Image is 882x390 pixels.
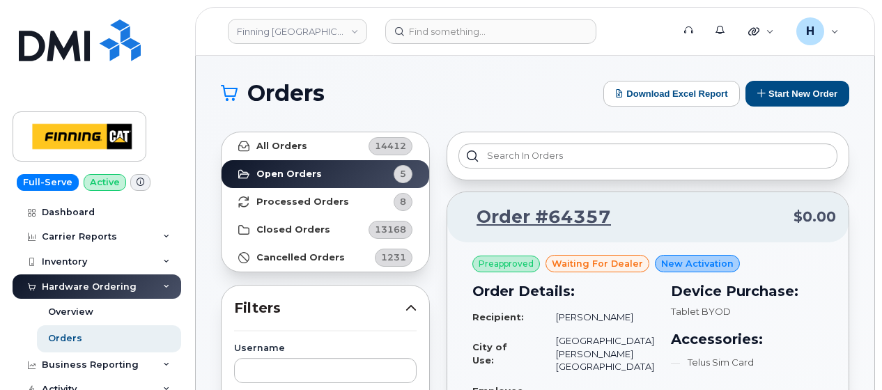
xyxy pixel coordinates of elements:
[222,132,429,160] a: All Orders14412
[460,205,611,230] a: Order #64357
[661,257,734,270] span: New Activation
[375,223,406,236] span: 13168
[671,356,823,369] li: Telus Sim Card
[381,251,406,264] span: 1231
[745,81,849,107] button: Start New Order
[671,329,823,350] h3: Accessories:
[794,207,836,227] span: $0.00
[543,305,654,329] td: [PERSON_NAME]
[234,344,417,353] label: Username
[256,224,330,235] strong: Closed Orders
[543,329,654,379] td: [GEOGRAPHIC_DATA][PERSON_NAME][GEOGRAPHIC_DATA]
[472,341,507,366] strong: City of Use:
[400,167,406,180] span: 5
[671,281,823,302] h3: Device Purchase:
[479,258,534,270] span: Preapproved
[671,306,731,317] span: Tablet BYOD
[472,281,654,302] h3: Order Details:
[400,195,406,208] span: 8
[256,196,349,208] strong: Processed Orders
[247,83,325,104] span: Orders
[256,141,307,152] strong: All Orders
[472,311,524,322] strong: Recipient:
[222,160,429,188] a: Open Orders5
[256,252,345,263] strong: Cancelled Orders
[375,139,406,153] span: 14412
[222,244,429,272] a: Cancelled Orders1231
[458,143,837,169] input: Search in orders
[552,257,643,270] span: waiting for dealer
[222,216,429,244] a: Closed Orders13168
[234,298,405,318] span: Filters
[222,188,429,216] a: Processed Orders8
[603,81,740,107] button: Download Excel Report
[256,169,322,180] strong: Open Orders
